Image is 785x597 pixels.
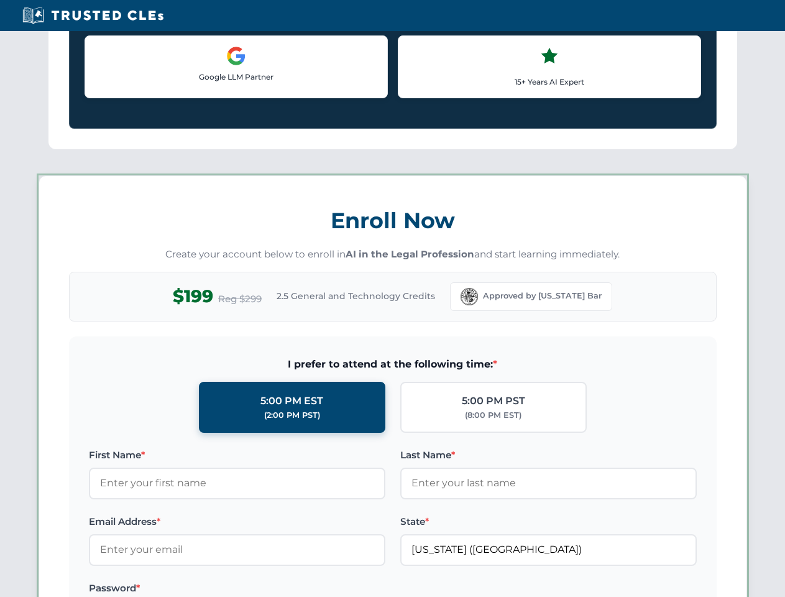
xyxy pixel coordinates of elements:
label: First Name [89,448,385,463]
div: (2:00 PM PST) [264,409,320,422]
p: 15+ Years AI Expert [408,76,691,88]
input: Enter your email [89,534,385,565]
div: (8:00 PM EST) [465,409,521,422]
img: Google [226,46,246,66]
span: I prefer to attend at the following time: [89,356,697,373]
label: Password [89,581,385,596]
img: Trusted CLEs [19,6,167,25]
label: Email Address [89,514,385,529]
div: 5:00 PM EST [260,393,323,409]
label: Last Name [400,448,697,463]
input: Enter your last name [400,468,697,499]
img: Florida Bar [461,288,478,305]
input: Enter your first name [89,468,385,499]
span: $199 [173,282,213,310]
div: 5:00 PM PST [462,393,525,409]
input: Florida (FL) [400,534,697,565]
p: Create your account below to enroll in and start learning immediately. [69,248,717,262]
label: State [400,514,697,529]
span: Reg $299 [218,292,262,307]
span: Approved by [US_STATE] Bar [483,290,602,302]
strong: AI in the Legal Profession [346,248,474,260]
h3: Enroll Now [69,201,717,240]
p: Google LLM Partner [95,71,377,83]
span: 2.5 General and Technology Credits [277,289,435,303]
